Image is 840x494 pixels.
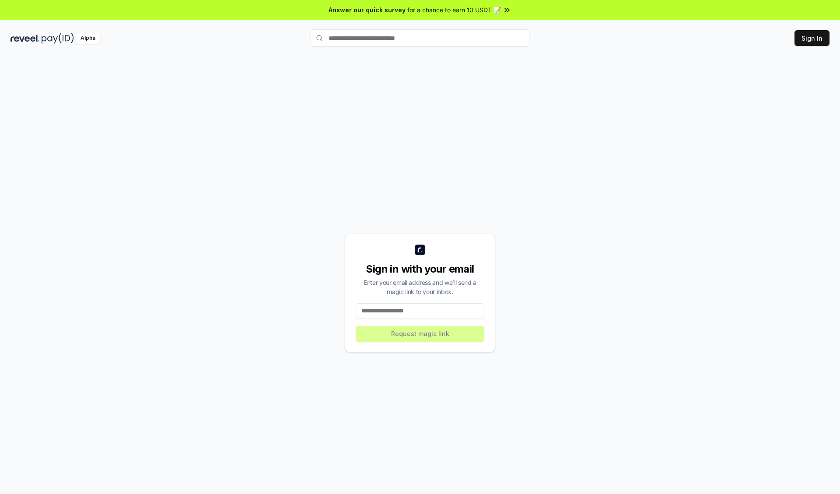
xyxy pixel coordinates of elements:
img: pay_id [42,33,74,44]
span: Answer our quick survey [329,5,406,14]
img: logo_small [415,245,425,255]
div: Sign in with your email [356,262,484,276]
div: Enter your email address and we’ll send a magic link to your inbox. [356,278,484,296]
button: Sign In [794,30,829,46]
img: reveel_dark [10,33,40,44]
span: for a chance to earn 10 USDT 📝 [407,5,501,14]
div: Alpha [76,33,100,44]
